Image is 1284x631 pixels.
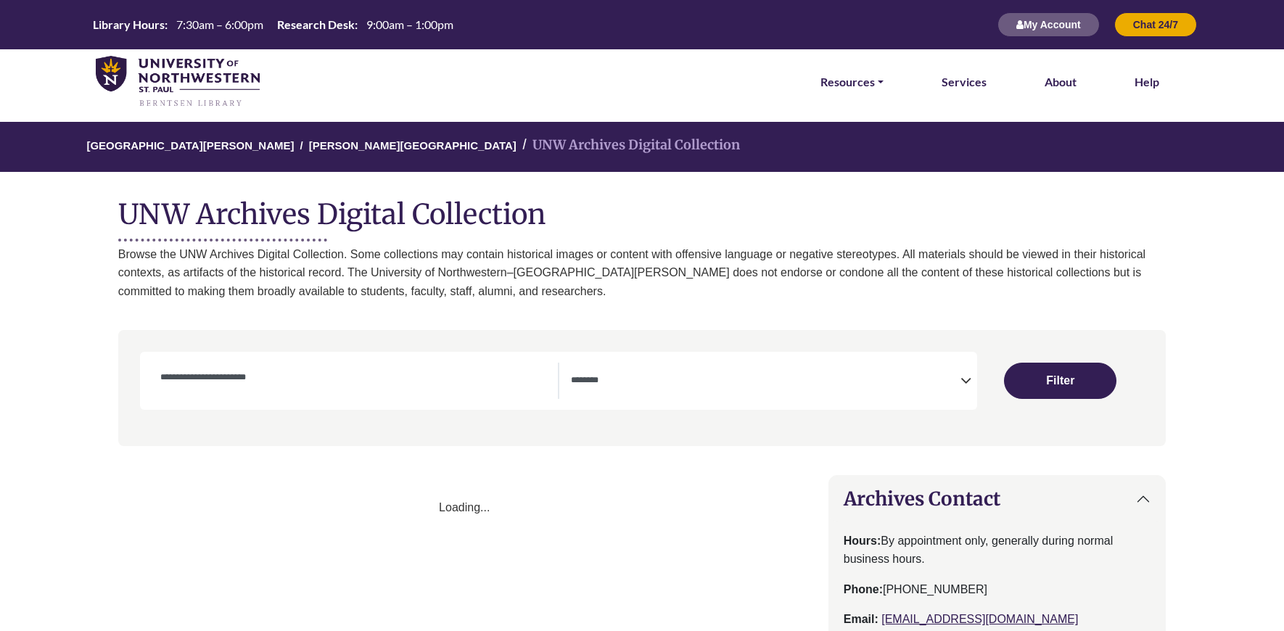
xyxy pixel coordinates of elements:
[176,17,263,31] span: 7:30am – 6:00pm
[829,476,1166,521] button: Archives Contact
[86,137,294,152] a: [GEOGRAPHIC_DATA][PERSON_NAME]
[844,583,883,595] strong: Phone:
[1004,363,1116,399] button: Submit for Search Results
[87,17,168,32] th: Library Hours:
[118,498,811,517] div: Loading...
[844,580,1151,599] p: [PHONE_NUMBER]
[517,135,740,156] li: UNW Archives Digital Collection
[96,56,260,108] img: library_home
[997,12,1100,37] button: My Account
[844,535,881,547] strong: Hours:
[997,18,1100,30] a: My Account
[571,376,960,387] textarea: Search
[942,73,987,91] a: Services
[118,186,1166,231] h1: UNW Archives Digital Collection
[1114,12,1197,37] button: Chat 24/7
[1114,18,1197,30] a: Chat 24/7
[1045,73,1077,91] a: About
[118,122,1166,172] nav: breadcrumb
[118,330,1166,447] nav: Search filters
[366,17,453,31] span: 9:00am – 1:00pm
[820,73,884,91] a: Resources
[844,613,878,625] strong: Email:
[118,245,1166,301] p: Browse the UNW Archives Digital Collection. Some collections may contain historical images or con...
[87,17,459,33] a: Hours Today
[271,17,358,32] th: Research Desk:
[1135,73,1159,91] a: Help
[881,613,1078,625] a: [EMAIL_ADDRESS][DOMAIN_NAME]
[152,369,558,387] input: Collection Title/Keyword
[309,137,517,152] a: [PERSON_NAME][GEOGRAPHIC_DATA]
[844,532,1151,569] p: By appointment only, generally during normal business hours.
[87,17,459,30] table: Hours Today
